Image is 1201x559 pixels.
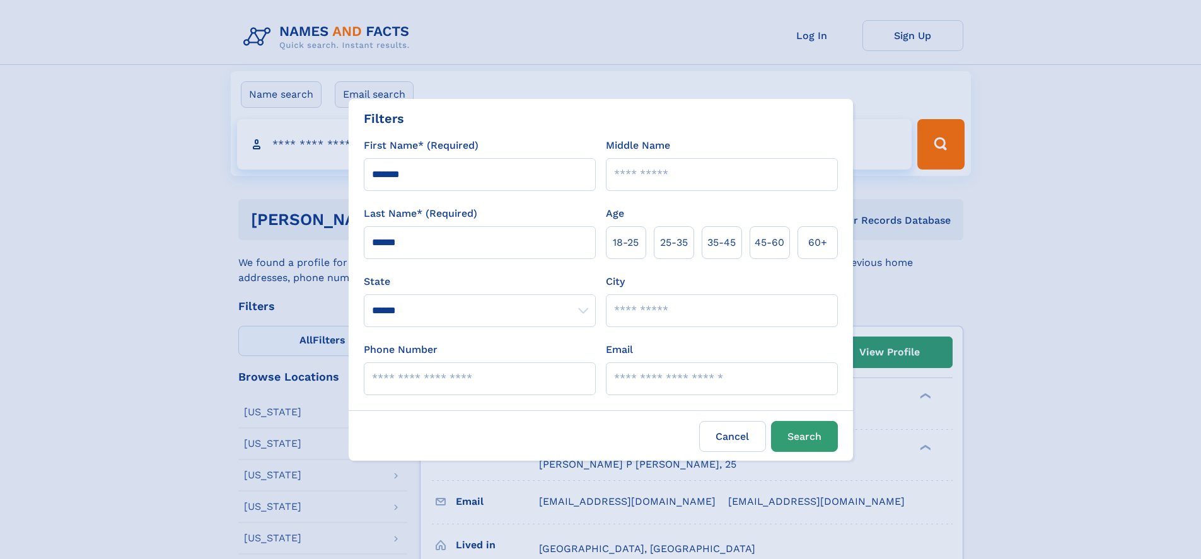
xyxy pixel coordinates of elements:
[771,421,838,452] button: Search
[606,138,670,153] label: Middle Name
[707,235,736,250] span: 35‑45
[364,109,404,128] div: Filters
[606,206,624,221] label: Age
[613,235,639,250] span: 18‑25
[606,342,633,357] label: Email
[699,421,766,452] label: Cancel
[660,235,688,250] span: 25‑35
[364,342,438,357] label: Phone Number
[364,274,596,289] label: State
[606,274,625,289] label: City
[364,206,477,221] label: Last Name* (Required)
[364,138,479,153] label: First Name* (Required)
[808,235,827,250] span: 60+
[755,235,784,250] span: 45‑60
